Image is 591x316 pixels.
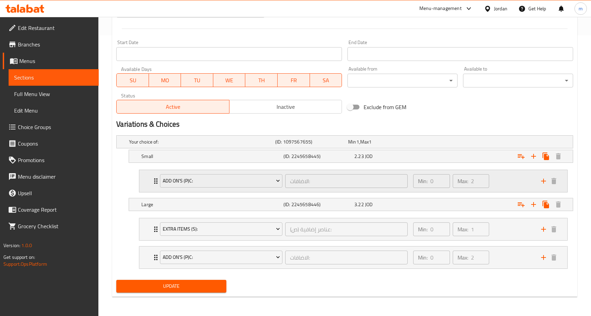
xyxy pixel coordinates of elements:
button: Update [116,280,226,293]
span: Version: [3,241,20,250]
span: Coverage Report [18,206,93,214]
span: Upsell [18,189,93,197]
div: Expand [139,170,567,192]
span: Min [348,137,356,146]
span: JOD [365,200,373,209]
div: Expand [117,136,573,148]
span: Grocery Checklist [18,222,93,230]
div: ​ [463,74,573,87]
h5: (ID: 2245658446) [283,201,352,208]
span: FR [280,75,307,85]
span: 2.23 [354,152,364,161]
p: Min: [418,225,428,233]
a: Promotions [3,152,99,168]
button: Clone new choice [540,198,552,211]
span: m [579,5,583,12]
button: Active [116,100,229,114]
a: Support.OpsPlatform [3,260,47,268]
button: Add new choice [527,198,540,211]
span: Extra Items (s): [163,225,280,233]
span: TU [184,75,211,85]
h5: Small [141,153,281,160]
span: SU [119,75,146,85]
span: WE [216,75,243,85]
span: Exclude from GEM [364,103,406,111]
a: Menu disclaimer [3,168,99,185]
a: Full Menu View [9,86,99,102]
span: Full Menu View [14,90,93,98]
span: MO [152,75,179,85]
span: Branches [18,40,93,49]
div: , [348,138,418,145]
span: Sections [14,73,93,82]
button: add [538,252,549,263]
button: MO [149,73,181,87]
span: Inactive [232,102,339,112]
button: Add On's (P)c: [160,174,282,188]
span: Update [122,282,221,291]
button: TU [181,73,213,87]
span: TH [248,75,275,85]
h2: Variations & Choices [116,119,573,129]
button: Delete Large [552,198,565,211]
span: Edit Menu [14,106,93,115]
button: delete [549,252,559,263]
span: SA [313,75,340,85]
a: Sections [9,69,99,86]
button: Add choice group [515,198,527,211]
span: Add On's (P)c: [163,253,280,262]
p: Max: [458,225,468,233]
button: TH [245,73,278,87]
h5: Your choice of: [129,138,272,145]
h5: (ID: 2245658445) [283,153,352,160]
div: Expand [129,150,573,162]
button: add [538,176,549,186]
span: Max [360,137,369,146]
button: delete [549,176,559,186]
span: Coupons [18,139,93,148]
button: Inactive [229,100,342,114]
span: 1.0.0 [21,241,32,250]
span: Menus [19,57,93,65]
a: Coverage Report [3,201,99,218]
span: Edit Restaurant [18,24,93,32]
button: SU [116,73,149,87]
h5: (ID: 1097567655) [275,138,345,145]
button: delete [549,224,559,234]
button: WE [213,73,246,87]
span: 1 [356,137,359,146]
span: Add On's (P)c: [163,177,280,185]
span: Active [119,102,226,112]
div: Expand [139,218,567,240]
p: Max: [458,253,468,262]
li: Expand [133,243,573,272]
a: Upsell [3,185,99,201]
p: Min: [418,177,428,185]
button: Add choice group [515,150,527,162]
button: FR [278,73,310,87]
button: SA [310,73,342,87]
a: Edit Restaurant [3,20,99,36]
span: Promotions [18,156,93,164]
span: Menu disclaimer [18,172,93,181]
a: Grocery Checklist [3,218,99,234]
span: 1 [369,137,372,146]
a: Branches [3,36,99,53]
button: Add new choice [527,150,540,162]
a: Coupons [3,135,99,152]
div: Menu-management [419,4,462,13]
span: 3.22 [354,200,364,209]
a: Edit Menu [9,102,99,119]
span: JOD [365,152,373,161]
button: Delete Small [552,150,565,162]
span: Choice Groups [18,123,93,131]
li: Expand [133,215,573,243]
span: Get support on: [3,253,35,262]
div: Expand [139,246,567,268]
p: Min: [418,253,428,262]
p: Max: [458,177,468,185]
button: add [538,224,549,234]
button: Add On's (P)c: [160,251,282,264]
a: Choice Groups [3,119,99,135]
button: Extra Items (s): [160,222,282,236]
